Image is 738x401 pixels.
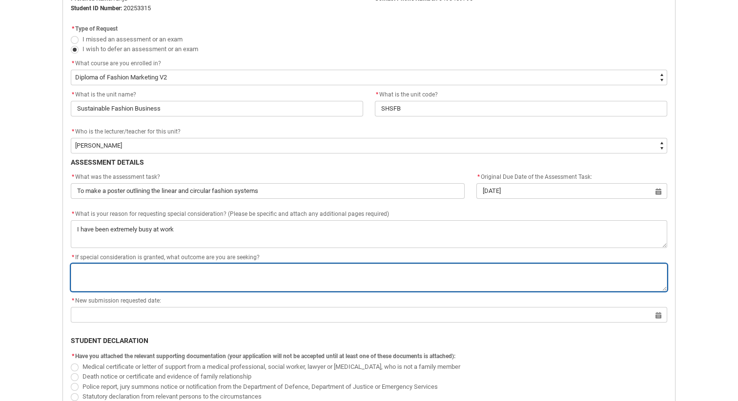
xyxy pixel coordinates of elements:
[71,3,363,13] p: 20253315
[71,173,160,180] span: What was the assessment task?
[476,173,592,180] span: Original Due Date of the Assessment Task:
[71,158,144,166] b: ASSESSMENT DETAILS
[72,25,74,32] abbr: required
[82,393,262,400] span: Statutory declaration from relevant persons to the circumstances
[72,353,74,360] abbr: required
[375,91,438,98] span: What is the unit code?
[72,297,74,304] abbr: required
[72,210,74,217] abbr: required
[71,91,136,98] span: What is the unit name?
[376,91,378,98] abbr: required
[75,353,455,360] span: Have you attached the relevant supporting documentation (your application will not be accepted un...
[82,383,438,390] span: Police report, jury summons notice or notification from the Department of Defence, Department of ...
[71,297,161,304] span: New submission requested date:
[71,337,148,344] b: STUDENT DECLARATION
[82,36,183,43] span: I missed an assessment or an exam
[82,45,198,53] span: I wish to defer an assessment or an exam
[71,210,389,217] span: What is your reason for requesting special consideration? (Please be specific and attach any addi...
[72,173,74,180] abbr: required
[75,128,181,135] span: Who is the lecturer/teacher for this unit?
[75,60,161,67] span: What course are you enrolled in?
[75,25,118,32] span: Type of Request
[72,91,74,98] abbr: required
[477,173,480,180] abbr: required
[72,60,74,67] abbr: required
[71,254,260,261] span: If special consideration is granted, what outcome are you are seeking?
[71,5,122,12] strong: Student ID Number:
[72,254,74,261] abbr: required
[72,128,74,135] abbr: required
[82,373,251,380] span: Death notice or certificate and evidence of family relationship
[82,363,460,370] span: Medical certificate or letter of support from a medical professional, social worker, lawyer or [M...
